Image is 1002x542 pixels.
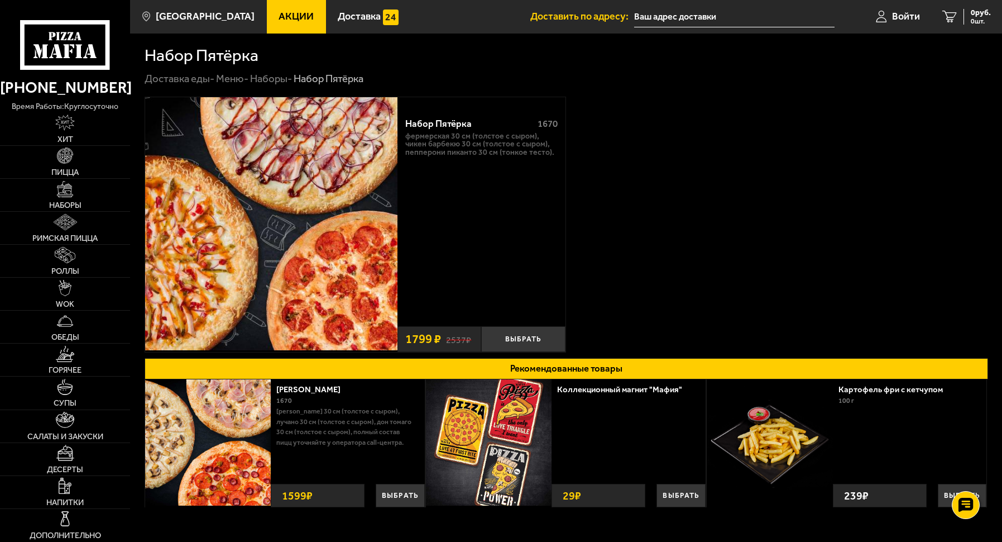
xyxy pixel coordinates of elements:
[145,47,258,64] h1: Набор Пятёрка
[51,168,79,177] span: Пицца
[51,333,79,341] span: Обеды
[276,384,351,394] a: [PERSON_NAME]
[383,9,399,25] img: 15daf4d41897b9f0e9f617042186c801.svg
[405,132,558,158] p: Фермерская 30 см (толстое с сыром), Чикен Барбекю 30 см (толстое с сыром), Пепперони Пиканто 30 с...
[279,484,315,507] strong: 1599 ₽
[27,432,103,441] span: Салаты и закуски
[250,73,292,85] a: Наборы-
[57,135,73,144] span: Хит
[446,333,471,345] s: 2537 ₽
[54,399,76,407] span: Супы
[538,118,558,129] span: 1670
[971,18,991,25] span: 0 шт.
[156,12,255,22] span: [GEOGRAPHIC_DATA]
[938,484,987,507] button: Выбрать
[46,498,84,507] span: Напитки
[56,300,74,308] span: WOK
[47,465,83,474] span: Десерты
[276,397,292,405] span: 1670
[841,484,871,507] strong: 239 ₽
[560,484,584,507] strong: 29 ₽
[376,484,425,507] button: Выбрать
[294,72,363,85] div: Набор Пятёрка
[49,201,81,210] span: Наборы
[145,358,988,379] button: Рекомендованные товары
[971,9,991,17] span: 0 руб.
[338,12,381,22] span: Доставка
[145,97,397,350] img: Набор Пятёрка
[481,326,565,352] button: Выбрать
[656,484,706,507] button: Выбрать
[838,397,854,405] span: 100 г
[49,366,81,374] span: Горячее
[51,267,79,275] span: Роллы
[276,406,416,448] p: [PERSON_NAME] 30 см (толстое с сыром), Лучано 30 см (толстое с сыром), Дон Томаго 30 см (толстое ...
[32,234,98,243] span: Римская пицца
[405,333,441,345] span: 1799 ₽
[145,73,214,85] a: Доставка еды-
[892,12,920,22] span: Войти
[838,384,953,394] a: Картофель фри с кетчупом
[530,12,634,22] span: Доставить по адресу:
[216,73,248,85] a: Меню-
[405,118,529,129] div: Набор Пятёрка
[30,531,101,540] span: Дополнительно
[634,7,835,27] input: Ваш адрес доставки
[557,384,693,394] a: Коллекционный магнит "Мафия"
[279,12,314,22] span: Акции
[145,97,397,351] a: Набор Пятёрка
